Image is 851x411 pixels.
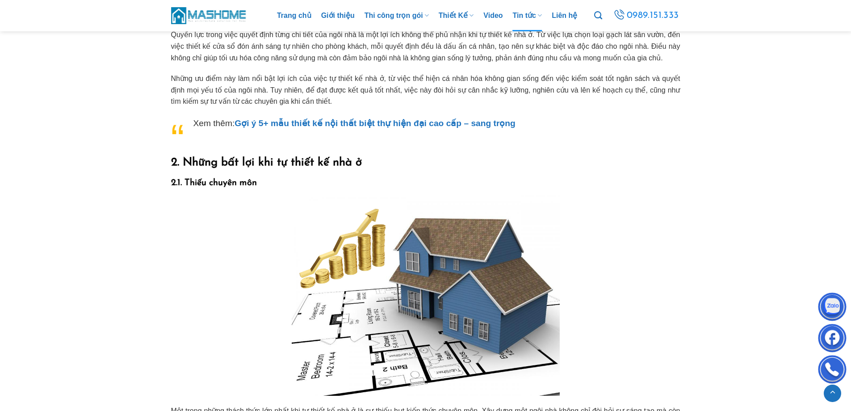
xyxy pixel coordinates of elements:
span: Quyền lực trong việc quyết định từng chi tiết của ngôi nhà là một lợi ích không thể phủ nhận khi ... [171,31,680,61]
a: Tìm kiếm [594,6,602,25]
img: Phone [819,357,846,384]
img: Facebook [819,326,846,353]
span: 0989.151.333 [627,8,679,23]
img: Zalo [819,295,846,322]
a: 0989.151.333 [612,8,680,24]
a: Gợi ý 5+ mẫu thiết kế nội thất biệt thự hiện đại cao cấp – sang trọng [235,119,516,128]
img: Tự thiết kế nhà ở - Nên hay không? 4 [292,195,560,396]
span: Những ưu điểm này làm nổi bật lợi ích của việc tự thiết kế nhà ở, từ việc thể hiện cá nhân hóa kh... [171,75,680,105]
img: MasHome – Tổng Thầu Thiết Kế Và Xây Nhà Trọn Gói [171,6,247,25]
b: 2. Những bất lợi khi tự thiết kế nhà ở [171,157,362,168]
p: Xem thêm: [193,117,674,131]
a: Lên đầu trang [824,385,841,402]
b: 2.1. Thiếu chuyên môn [171,178,257,187]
